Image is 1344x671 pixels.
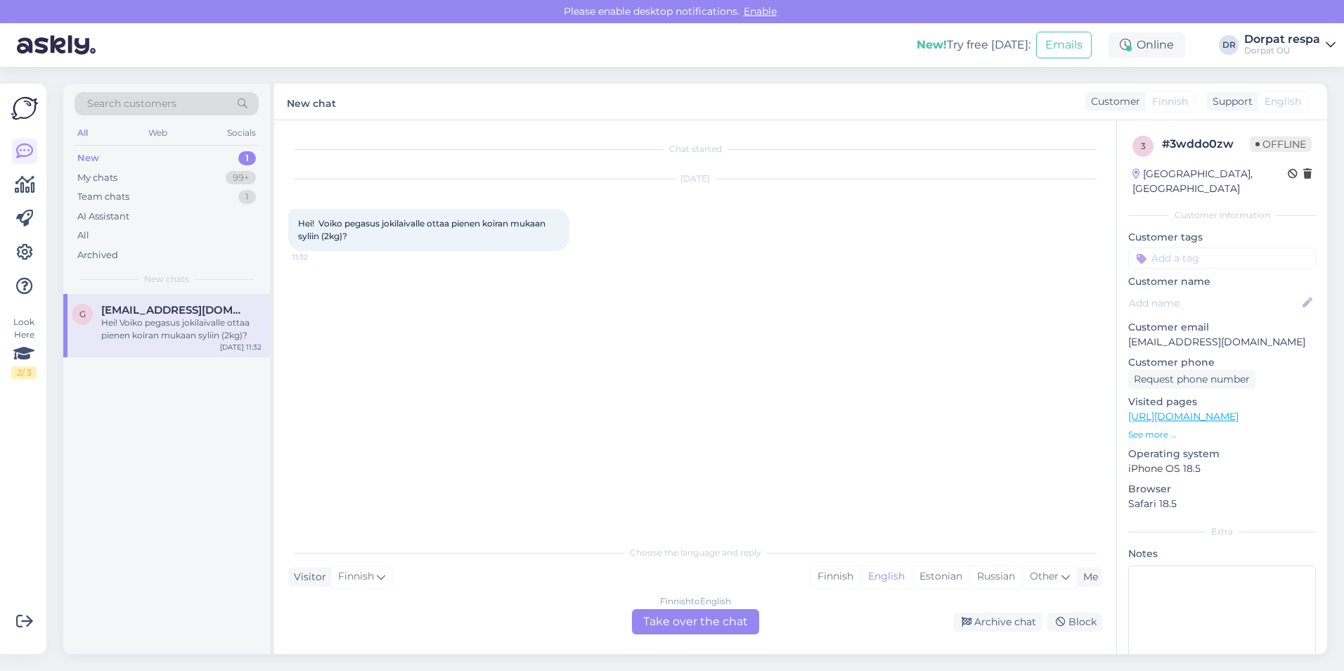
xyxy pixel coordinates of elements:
span: 3 [1141,141,1146,151]
img: Askly Logo [11,95,38,122]
div: Estonian [912,566,969,587]
span: Hei! Voiko pegasus jokilaivalle ottaa pienen koiran mukaan syliin (2kg)? [298,218,548,241]
p: Customer phone [1128,355,1316,370]
div: Team chats [77,190,129,204]
div: 1 [238,190,256,204]
span: gittasailyronk@gmail.com [101,304,247,317]
p: Visited pages [1128,395,1316,409]
div: Archived [77,248,118,262]
div: Finnish to English [660,595,731,608]
div: [GEOGRAPHIC_DATA], [GEOGRAPHIC_DATA] [1132,167,1288,196]
span: Offline [1250,136,1312,152]
div: # 3wddo0zw [1162,136,1250,153]
div: Socials [224,124,259,142]
div: New [77,151,99,165]
p: Notes [1128,547,1316,561]
div: Chat started [288,143,1102,155]
a: [URL][DOMAIN_NAME] [1128,410,1239,423]
div: Finnish [810,566,860,587]
div: Online [1109,32,1185,58]
p: Safari 18.5 [1128,497,1316,511]
div: Hei! Voiko pegasus jokilaivalle ottaa pienen koiran mukaan syliin (2kg)? [101,317,261,342]
span: Finnish [338,569,374,584]
div: English [860,566,912,587]
div: Archive chat [953,613,1042,632]
div: Choose the language and reply [288,547,1102,559]
p: See more ... [1128,428,1316,441]
b: New! [917,38,947,51]
div: Take over the chat [632,609,759,634]
div: Dorpat OÜ [1244,45,1320,56]
div: All [75,124,91,142]
p: Browser [1128,482,1316,497]
div: 1 [238,151,256,165]
span: English [1265,94,1301,109]
div: All [77,229,89,243]
input: Add name [1129,295,1300,311]
div: Request phone number [1128,370,1255,389]
p: [EMAIL_ADDRESS][DOMAIN_NAME] [1128,335,1316,350]
span: g [79,309,86,319]
div: [DATE] [288,172,1102,185]
div: Dorpat respa [1244,34,1320,45]
div: DR [1219,35,1239,55]
div: Block [1047,613,1102,632]
div: My chats [77,171,117,185]
span: 11:32 [292,252,345,262]
div: Extra [1128,525,1316,538]
p: Customer email [1128,320,1316,335]
div: Customer information [1128,209,1316,222]
input: Add a tag [1128,248,1316,269]
div: Visitor [288,570,326,584]
div: 2 / 3 [11,366,37,379]
p: iPhone OS 18.5 [1128,461,1316,476]
div: Web [146,124,170,142]
div: Try free [DATE]: [917,37,1030,53]
div: 99+ [226,171,256,185]
div: Customer [1085,94,1140,109]
div: Look Here [11,316,37,379]
div: [DATE] 11:32 [220,342,261,352]
p: Customer tags [1128,230,1316,245]
span: Other [1030,570,1059,582]
a: Dorpat respaDorpat OÜ [1244,34,1336,56]
span: New chats [144,273,189,286]
span: Enable [739,5,781,18]
label: New chat [287,92,336,111]
span: Search customers [87,96,176,111]
button: Emails [1036,32,1092,58]
div: Russian [969,566,1022,587]
p: Customer name [1128,274,1316,289]
div: AI Assistant [77,210,129,224]
div: Support [1207,94,1253,109]
p: Operating system [1128,447,1316,461]
div: Me [1078,570,1098,584]
span: Finnish [1152,94,1188,109]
